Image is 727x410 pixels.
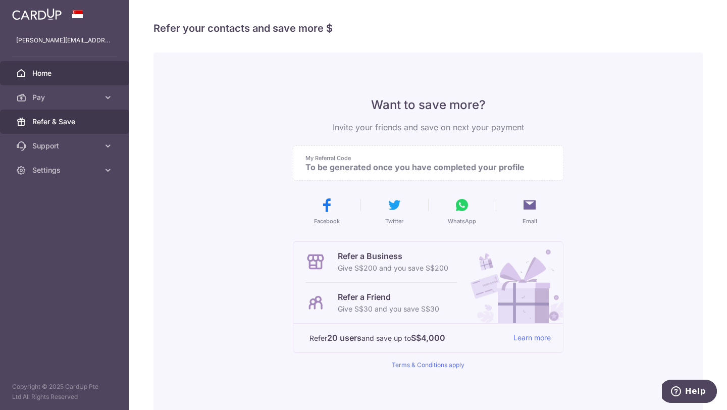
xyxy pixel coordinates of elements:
img: Refer [461,242,563,323]
p: Refer and save up to [309,332,505,344]
p: To be generated once you have completed your profile [305,162,543,172]
iframe: Opens a widget where you can find more information [662,380,717,405]
span: Support [32,141,99,151]
span: Email [523,217,537,225]
span: Facebook [314,217,340,225]
strong: 20 users [327,332,361,344]
span: Twitter [385,217,403,225]
span: WhatsApp [448,217,476,225]
p: Give S$200 and you save S$200 [338,262,448,274]
span: Help [23,7,44,16]
button: Email [500,197,559,225]
p: Refer a Business [338,250,448,262]
button: Facebook [297,197,356,225]
p: My Referral Code [305,154,543,162]
span: Pay [32,92,99,102]
span: Home [32,68,99,78]
p: Give S$30 and you save S$30 [338,303,439,315]
p: Invite your friends and save on next your payment [293,121,563,133]
a: Terms & Conditions apply [392,361,464,369]
p: Want to save more? [293,97,563,113]
img: CardUp [12,8,62,20]
p: Refer a Friend [338,291,439,303]
button: WhatsApp [432,197,492,225]
span: Refer & Save [32,117,99,127]
p: [PERSON_NAME][EMAIL_ADDRESS][PERSON_NAME][DOMAIN_NAME] [16,35,113,45]
button: Twitter [365,197,424,225]
strong: S$4,000 [411,332,445,344]
h4: Refer your contacts and save more $ [153,20,703,36]
span: Settings [32,165,99,175]
a: Learn more [513,332,551,344]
